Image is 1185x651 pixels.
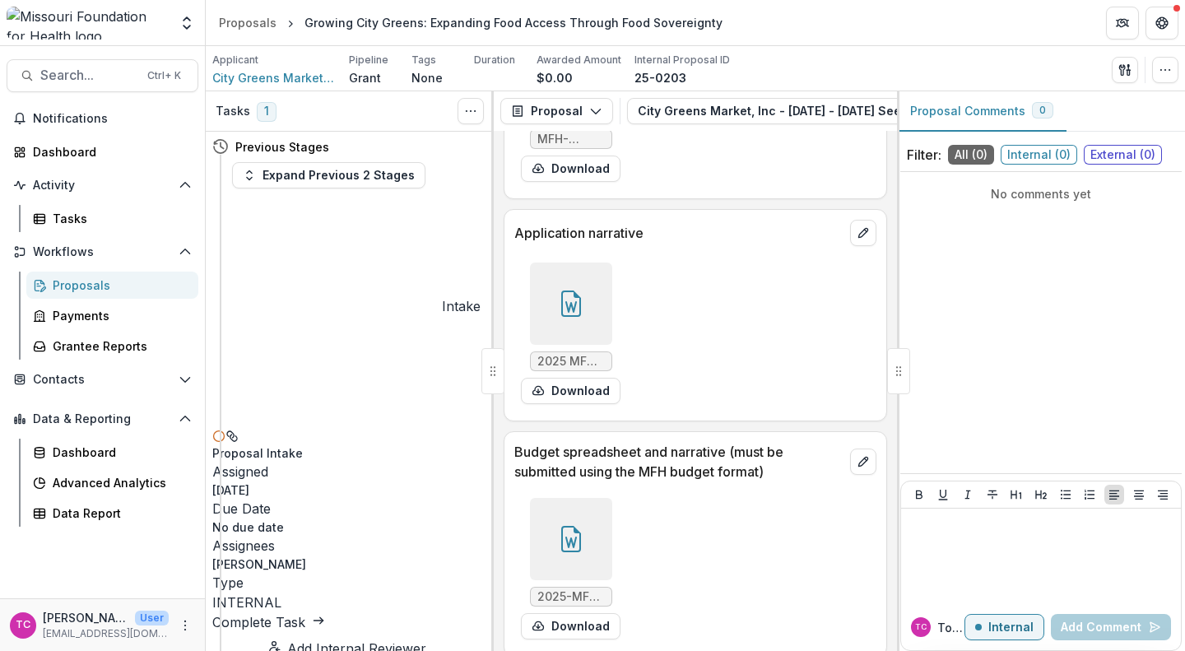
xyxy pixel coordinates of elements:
[474,53,515,67] p: Duration
[349,69,381,86] p: Grant
[26,302,198,329] a: Payments
[212,462,481,481] p: Assigned
[537,355,605,369] span: 2025 MFH Grant - City Greens Market Project Narrative.docx
[7,59,198,92] button: Search...
[7,406,198,432] button: Open Data & Reporting
[7,172,198,198] button: Open Activity
[634,69,686,86] p: 25-0203
[257,102,276,122] span: 1
[33,112,192,126] span: Notifications
[1104,485,1124,505] button: Align Left
[514,442,843,481] p: Budget spreadsheet and narrative (must be submitted using the MFH budget format)
[521,263,620,404] div: 2025 MFH Grant - City Greens Market Project Narrative.docxdownload-form-response
[212,69,336,86] a: City Greens Market, Inc
[53,210,185,227] div: Tasks
[26,205,198,232] a: Tasks
[850,449,876,475] button: edit
[411,69,443,86] p: None
[212,53,258,67] p: Applicant
[937,619,964,636] p: Tori C
[212,573,481,593] p: Type
[1080,485,1099,505] button: Ordered List
[850,220,876,246] button: edit
[33,143,185,160] div: Dashboard
[53,277,185,294] div: Proposals
[212,556,481,573] p: [PERSON_NAME]
[225,425,239,444] button: View dependent tasks
[915,623,927,631] div: Tori Cope
[212,11,283,35] a: Proposals
[1106,7,1139,40] button: Partners
[1031,485,1051,505] button: Heading 2
[1145,7,1178,40] button: Get Help
[53,505,185,522] div: Data Report
[521,498,620,639] div: 2025-MFH-Grant-Budget - City Greens Market.docxdownload-form-response
[1051,614,1171,640] button: Add Comment
[521,156,620,182] button: download-form-response
[212,444,481,462] h5: Proposal Intake
[135,611,169,625] p: User
[53,444,185,461] div: Dashboard
[304,14,723,31] div: Growing City Greens: Expanding Food Access Through Food Sovereignty
[988,621,1034,635] p: Internal
[26,272,198,299] a: Proposals
[175,616,195,635] button: More
[514,223,843,243] p: Application narrative
[1153,485,1173,505] button: Align Right
[907,185,1175,202] p: No comments yet
[212,536,481,556] p: Assignees
[235,138,329,156] h4: Previous Stages
[1006,485,1026,505] button: Heading 1
[537,53,621,67] p: Awarded Amount
[212,594,281,611] span: INTERNAL
[7,366,198,393] button: Open Contacts
[521,378,620,404] button: download-form-response
[33,412,172,426] span: Data & Reporting
[897,91,1066,132] button: Proposal Comments
[1039,105,1046,116] span: 0
[983,485,1002,505] button: Strike
[26,500,198,527] a: Data Report
[948,145,994,165] span: All ( 0 )
[219,14,276,31] div: Proposals
[33,179,172,193] span: Activity
[33,373,172,387] span: Contacts
[216,105,250,119] h3: Tasks
[521,613,620,639] button: download-form-response
[958,485,978,505] button: Italicize
[349,53,388,67] p: Pipeline
[53,337,185,355] div: Grantee Reports
[411,53,436,67] p: Tags
[537,133,605,146] span: MFH-Grant-Acknowledgement - CGM Signed.pdf
[40,67,137,83] span: Search...
[1001,145,1077,165] span: Internal ( 0 )
[212,518,481,536] p: No due date
[175,7,198,40] button: Open entity switcher
[212,11,729,35] nav: breadcrumb
[53,474,185,491] div: Advanced Analytics
[53,307,185,324] div: Payments
[212,481,481,499] p: [DATE]
[33,245,172,259] span: Workflows
[43,626,169,641] p: [EMAIL_ADDRESS][DOMAIN_NAME]
[26,469,198,496] a: Advanced Analytics
[500,98,613,124] button: Proposal
[933,485,953,505] button: Underline
[907,145,941,165] p: Filter:
[26,439,198,466] a: Dashboard
[442,296,481,316] h4: Intake
[7,138,198,165] a: Dashboard
[7,7,169,40] img: Missouri Foundation for Health logo
[964,614,1044,640] button: Internal
[212,614,325,630] a: Complete Task
[26,332,198,360] a: Grantee Reports
[1129,485,1149,505] button: Align Center
[7,239,198,265] button: Open Workflows
[537,590,605,604] span: 2025-MFH-Grant-Budget - City Greens Market.docx
[634,53,730,67] p: Internal Proposal ID
[43,609,128,626] p: [PERSON_NAME]
[144,67,184,85] div: Ctrl + K
[537,69,573,86] p: $0.00
[909,485,929,505] button: Bold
